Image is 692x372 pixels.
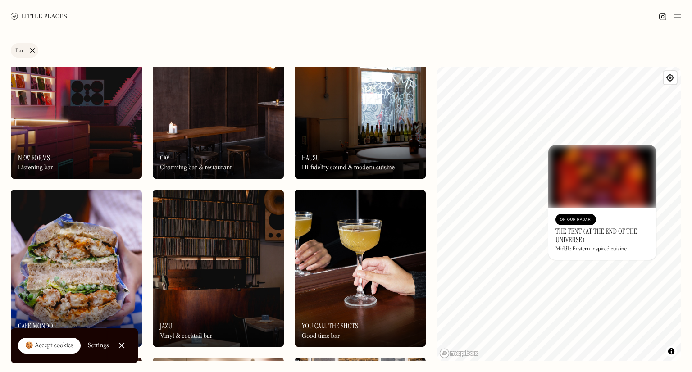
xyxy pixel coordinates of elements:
[302,332,340,340] div: Good time bar
[664,71,677,84] button: Find my location
[302,154,320,162] h3: Hausu
[160,164,232,172] div: Charming bar & restaurant
[18,322,53,330] h3: Cafe Mondo
[153,22,284,179] a: CâvCâvCâvCharming bar & restaurant
[548,145,656,208] img: The Tent (at the End of the Universe)
[11,22,142,179] img: New Forms
[11,22,142,179] a: New FormsNew FormsNew FormsListening bar
[295,22,426,179] img: Hausu
[669,346,674,356] span: Toggle attribution
[302,164,395,172] div: Hi-fidelity sound & modern cuisine
[555,227,649,244] h3: The Tent (at the End of the Universe)
[548,145,656,260] a: The Tent (at the End of the Universe)The Tent (at the End of the Universe)On Our RadarThe Tent (a...
[295,22,426,179] a: HausuHausuHausuHi-fidelity sound & modern cuisine
[439,348,479,358] a: Mapbox homepage
[88,336,109,356] a: Settings
[295,190,426,347] img: You Call The Shots
[15,48,24,54] div: Bar
[113,336,131,354] a: Close Cookie Popup
[11,190,142,347] img: Cafe Mondo
[18,164,53,172] div: Listening bar
[11,43,38,58] a: Bar
[18,338,81,354] a: 🍪 Accept cookies
[88,342,109,349] div: Settings
[11,190,142,347] a: Cafe MondoCafe MondoCafe MondoSandwich shop & bar
[295,190,426,347] a: You Call The ShotsYou Call The ShotsYou Call The ShotsGood time bar
[437,67,681,361] canvas: Map
[302,322,358,330] h3: You Call The Shots
[25,341,73,350] div: 🍪 Accept cookies
[555,246,627,252] div: Middle Eastern inspired cuisine
[153,190,284,347] a: JazuJazuJazuVinyl & cocktail bar
[560,215,592,224] div: On Our Radar
[160,154,170,162] h3: Câv
[18,154,50,162] h3: New Forms
[666,346,677,357] button: Toggle attribution
[160,322,172,330] h3: Jazu
[153,190,284,347] img: Jazu
[153,22,284,179] img: Câv
[160,332,213,340] div: Vinyl & cocktail bar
